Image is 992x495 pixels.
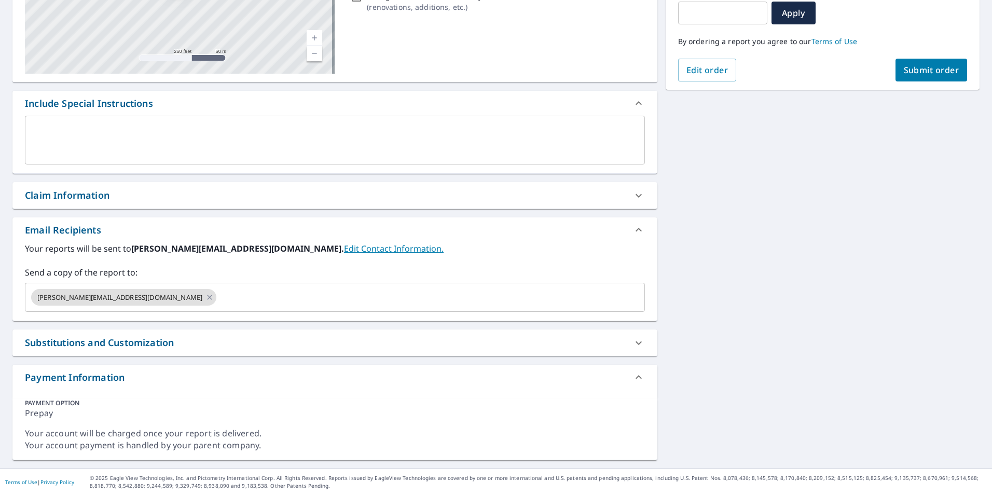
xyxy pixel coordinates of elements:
[25,370,125,384] div: Payment Information
[678,37,967,46] p: By ordering a report you agree to our
[31,293,209,302] span: [PERSON_NAME][EMAIL_ADDRESS][DOMAIN_NAME]
[686,64,728,76] span: Edit order
[780,7,807,19] span: Apply
[12,91,657,116] div: Include Special Instructions
[90,474,987,490] p: © 2025 Eagle View Technologies, Inc. and Pictometry International Corp. All Rights Reserved. Repo...
[12,365,657,390] div: Payment Information
[40,478,74,486] a: Privacy Policy
[307,46,322,61] a: Current Level 17, Zoom Out
[25,439,645,451] div: Your account payment is handled by your parent company.
[367,2,497,12] p: ( renovations, additions, etc. )
[904,64,959,76] span: Submit order
[25,407,645,428] div: Prepay
[25,188,109,202] div: Claim Information
[344,243,444,254] a: EditContactInfo
[12,329,657,356] div: Substitutions and Customization
[12,217,657,242] div: Email Recipients
[25,223,101,237] div: Email Recipients
[25,242,645,255] label: Your reports will be sent to
[678,59,737,81] button: Edit order
[12,182,657,209] div: Claim Information
[31,289,216,306] div: [PERSON_NAME][EMAIL_ADDRESS][DOMAIN_NAME]
[5,478,37,486] a: Terms of Use
[25,398,645,407] div: PAYMENT OPTION
[5,479,74,485] p: |
[811,36,858,46] a: Terms of Use
[771,2,816,24] button: Apply
[307,30,322,46] a: Current Level 17, Zoom In
[895,59,968,81] button: Submit order
[131,243,344,254] b: [PERSON_NAME][EMAIL_ADDRESS][DOMAIN_NAME].
[25,97,153,111] div: Include Special Instructions
[25,336,174,350] div: Substitutions and Customization
[25,428,645,439] div: Your account will be charged once your report is delivered.
[25,266,645,279] label: Send a copy of the report to:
